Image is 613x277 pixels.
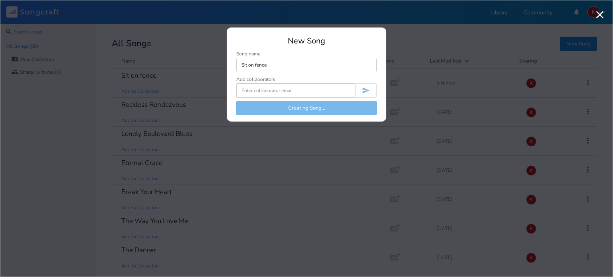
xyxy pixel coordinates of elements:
button: Creating Song... [236,101,377,115]
input: Enter collaborator email [236,83,355,98]
input: Enter song name [236,58,377,72]
button: Invite [355,83,377,98]
div: Add collaborators [236,77,275,82]
div: Song name [236,51,377,56]
div: New Song [236,37,377,45]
